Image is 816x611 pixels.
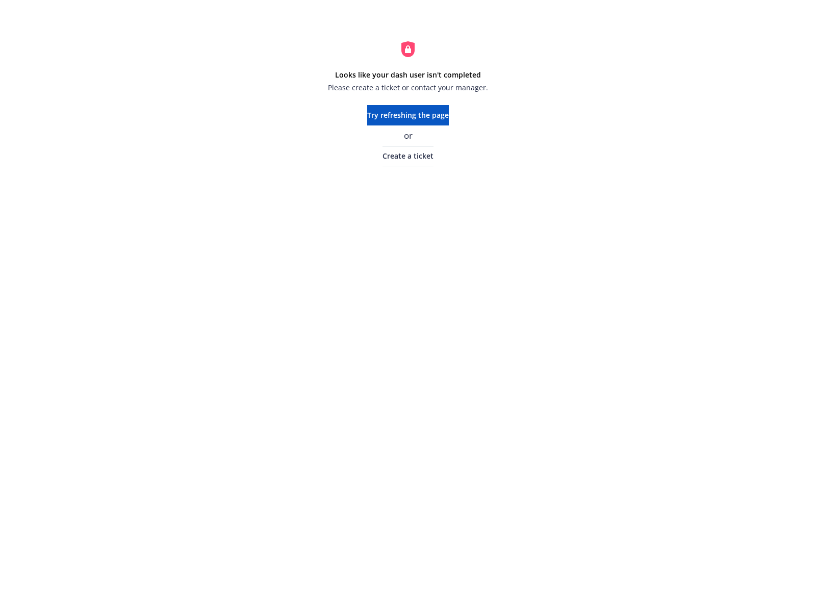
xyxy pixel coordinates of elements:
[382,151,433,161] span: Create a ticket
[404,130,413,142] span: or
[367,105,449,125] button: Try refreshing the page
[367,110,449,120] span: Try refreshing the page
[328,82,488,93] span: Please create a ticket or contact your manager.
[335,70,481,80] strong: Looks like your dash user isn't completed
[382,146,433,166] a: Create a ticket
